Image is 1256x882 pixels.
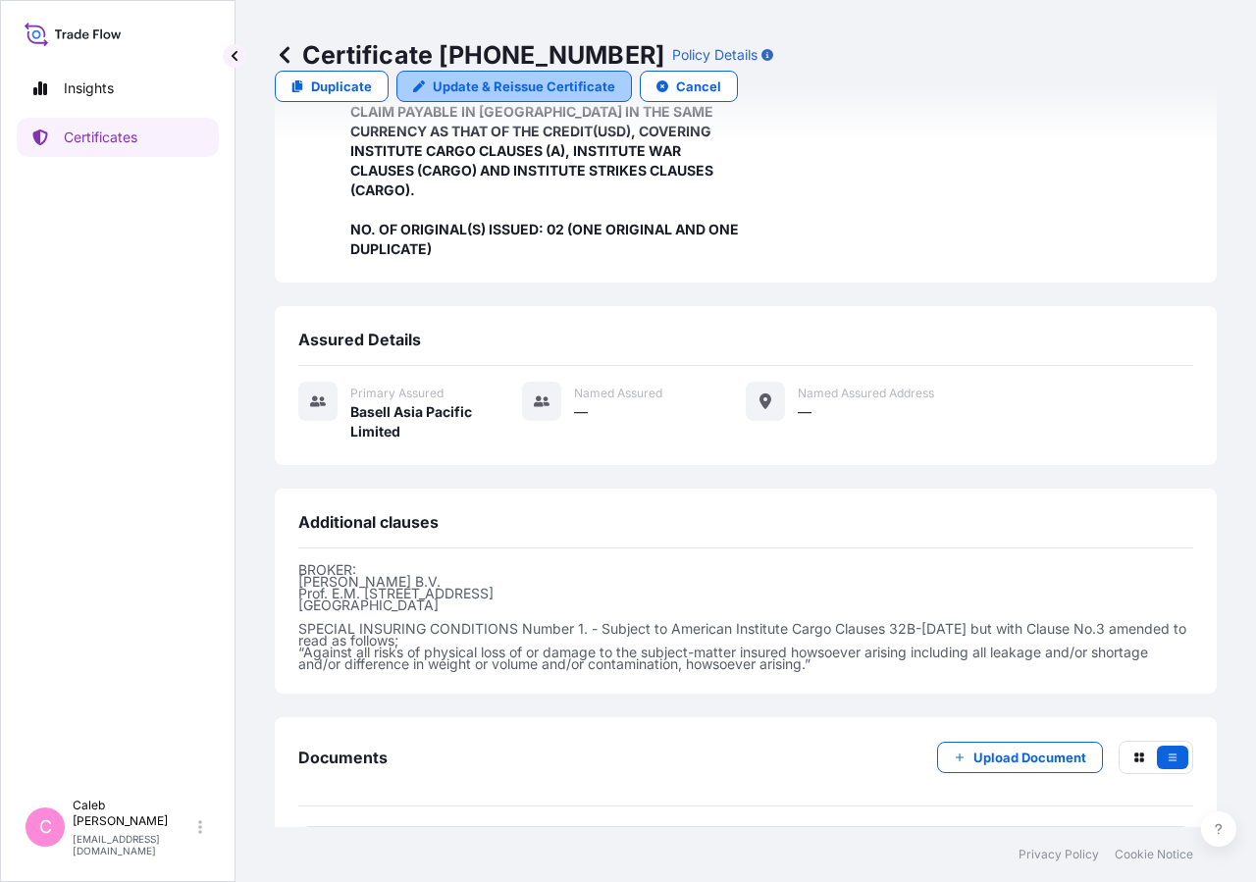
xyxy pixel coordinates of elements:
[350,386,444,401] span: Primary assured
[798,386,934,401] span: Named Assured Address
[73,833,194,856] p: [EMAIL_ADDRESS][DOMAIN_NAME]
[298,826,1193,877] a: PDFCertificate[DATE]T09:37:41.083455
[574,386,662,401] span: Named Assured
[937,742,1103,773] button: Upload Document
[311,77,372,96] p: Duplicate
[298,564,1193,670] p: BROKER: [PERSON_NAME] B.V. Prof. E.M. [STREET_ADDRESS] [GEOGRAPHIC_DATA] SPECIAL INSURING CONDITI...
[275,71,389,102] a: Duplicate
[17,69,219,108] a: Insights
[1019,847,1099,862] a: Privacy Policy
[64,128,137,147] p: Certificates
[298,512,439,532] span: Additional clauses
[676,77,721,96] p: Cancel
[350,402,522,441] span: Basell Asia Pacific Limited
[17,118,219,157] a: Certificates
[396,71,632,102] a: Update & Reissue Certificate
[574,402,588,422] span: —
[298,748,388,767] span: Documents
[1115,847,1193,862] a: Cookie Notice
[973,748,1086,767] p: Upload Document
[298,330,421,349] span: Assured Details
[73,798,194,829] p: Caleb [PERSON_NAME]
[275,39,664,71] p: Certificate [PHONE_NUMBER]
[39,817,52,837] span: C
[350,63,746,259] span: LC NO.: 0631U592664 CLAIM PAYABLE IN [GEOGRAPHIC_DATA] IN THE SAME CURRENCY AS THAT OF THE CREDIT...
[64,78,114,98] p: Insights
[798,402,811,422] span: —
[672,45,758,65] p: Policy Details
[640,71,738,102] button: Cancel
[433,77,615,96] p: Update & Reissue Certificate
